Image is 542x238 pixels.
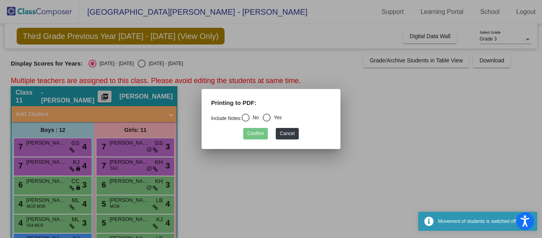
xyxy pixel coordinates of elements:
div: Movement of students is switched off [438,218,531,225]
div: Yes [271,114,282,121]
a: Include Notes: [211,116,242,121]
label: Printing to PDF: [211,99,256,108]
button: Cancel [276,128,298,139]
div: No [250,114,259,121]
mat-radio-group: Select an option [211,116,282,121]
button: Confirm [243,128,268,139]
